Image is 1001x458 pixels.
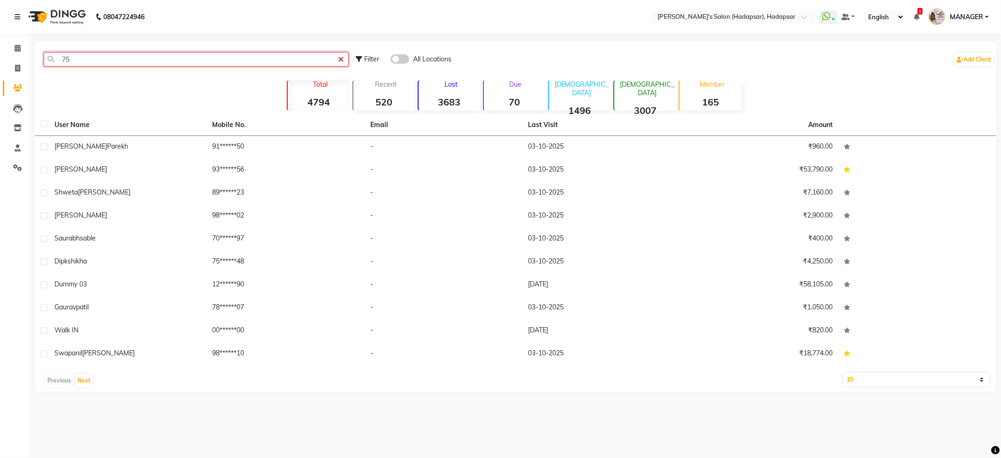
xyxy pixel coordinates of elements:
[54,142,107,150] span: [PERSON_NAME]
[207,114,365,136] th: Mobile No.
[82,349,135,357] span: [PERSON_NAME]
[523,159,681,182] td: 03-10-2025
[683,80,741,89] p: Member
[107,142,128,150] span: parekh
[523,343,681,366] td: 03-10-2025
[914,13,919,21] a: 1
[680,320,839,343] td: ₹820.00
[680,343,839,366] td: ₹18,774.00
[954,53,993,66] a: Add Client
[680,251,839,274] td: ₹4,250.00
[365,182,523,205] td: -
[486,80,545,89] p: Due
[950,12,983,22] span: MANAGER
[929,8,945,25] img: MANAGER
[680,228,839,251] td: ₹400.00
[523,182,681,205] td: 03-10-2025
[680,274,839,297] td: ₹58,105.00
[365,205,523,228] td: -
[54,257,87,265] span: Dipkshikha
[680,159,839,182] td: ₹53,790.00
[680,297,839,320] td: ₹1,050.00
[49,114,207,136] th: User Name
[365,274,523,297] td: -
[80,234,96,242] span: sable
[54,234,80,242] span: saurabh
[680,182,839,205] td: ₹7,160.00
[357,80,415,89] p: Recent
[365,114,523,136] th: Email
[917,8,923,15] span: 1
[44,52,349,67] input: Search by Name/Mobile/Email/Code
[365,251,523,274] td: -
[54,303,76,311] span: gaurav
[413,54,451,64] span: All Locations
[78,188,130,196] span: [PERSON_NAME]
[680,96,741,108] strong: 165
[365,228,523,251] td: -
[365,136,523,159] td: -
[419,96,480,108] strong: 3683
[523,205,681,228] td: 03-10-2025
[54,349,82,357] span: swapanil
[365,343,523,366] td: -
[54,326,78,334] span: Walk IN
[680,136,839,159] td: ₹960.00
[803,114,839,135] th: Amount
[103,4,145,30] b: 08047224946
[549,105,611,116] strong: 1496
[523,320,681,343] td: [DATE]
[422,80,480,89] p: Lost
[553,80,611,97] p: [DEMOGRAPHIC_DATA]
[288,96,349,108] strong: 4794
[365,159,523,182] td: -
[523,274,681,297] td: [DATE]
[365,320,523,343] td: -
[484,96,545,108] strong: 70
[54,211,107,219] span: [PERSON_NAME]
[618,80,676,97] p: [DEMOGRAPHIC_DATA]
[523,114,681,136] th: Last Visit
[523,136,681,159] td: 03-10-2025
[523,228,681,251] td: 03-10-2025
[614,105,676,116] strong: 3007
[523,251,681,274] td: 03-10-2025
[54,188,78,196] span: shweta
[291,80,349,89] p: Total
[75,374,93,387] button: Next
[54,165,107,173] span: [PERSON_NAME]
[364,55,379,63] span: Filter
[353,96,415,108] strong: 520
[76,303,89,311] span: patil
[54,280,87,288] span: dummy 03
[24,4,88,30] img: logo
[523,297,681,320] td: 03-10-2025
[680,205,839,228] td: ₹2,900.00
[365,297,523,320] td: -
